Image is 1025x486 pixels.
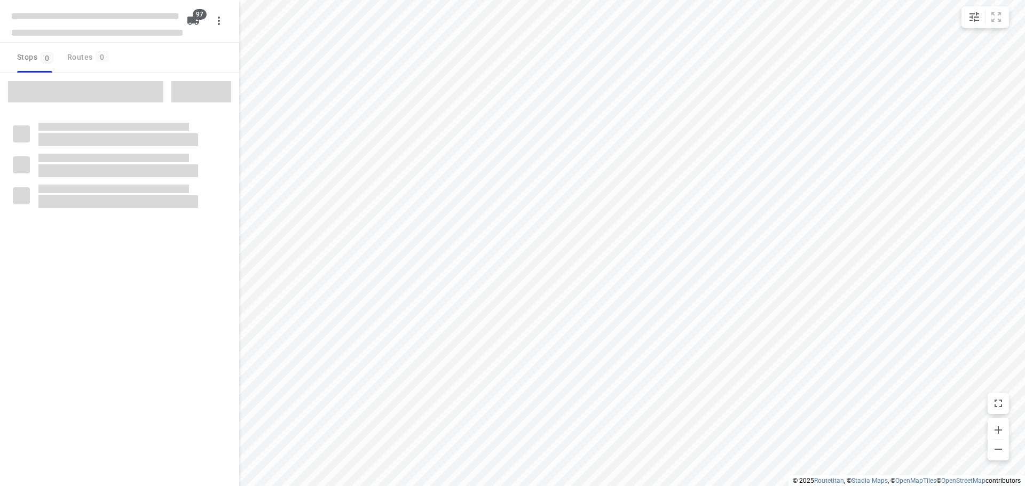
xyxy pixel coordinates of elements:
[814,477,844,484] a: Routetitan
[851,477,888,484] a: Stadia Maps
[793,477,1021,484] li: © 2025 , © , © © contributors
[941,477,985,484] a: OpenStreetMap
[964,6,985,28] button: Map settings
[961,6,1009,28] div: small contained button group
[895,477,936,484] a: OpenMapTiles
